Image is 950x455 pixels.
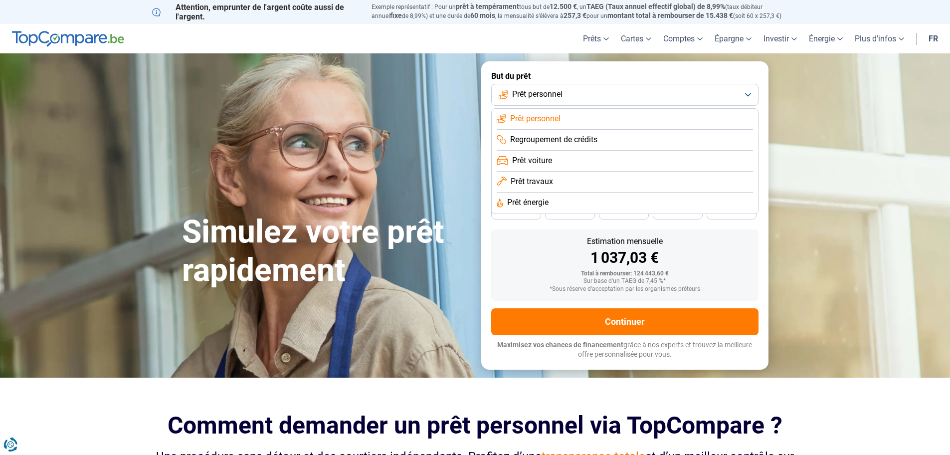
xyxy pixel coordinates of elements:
[497,341,623,349] span: Maximisez vos chances de financement
[758,24,803,53] a: Investir
[499,270,751,277] div: Total à rembourser: 124 443,60 €
[586,2,725,10] span: TAEG (Taux annuel effectif global) de 8,99%
[511,176,553,187] span: Prêt travaux
[613,209,635,215] span: 36 mois
[390,11,402,19] span: fixe
[510,134,597,145] span: Regroupement de crédits
[577,24,615,53] a: Prêts
[512,155,552,166] span: Prêt voiture
[456,2,519,10] span: prêt à tempérament
[182,213,469,290] h1: Simulez votre prêt rapidement
[499,286,751,293] div: *Sous réserve d'acceptation par les organismes prêteurs
[507,197,549,208] span: Prêt énergie
[491,71,759,81] label: But du prêt
[491,340,759,360] p: grâce à nos experts et trouvez la meilleure offre personnalisée pour vous.
[12,31,124,47] img: TopCompare
[721,209,743,215] span: 24 mois
[564,11,586,19] span: 257,3 €
[512,89,563,100] span: Prêt personnel
[709,24,758,53] a: Épargne
[505,209,527,215] span: 48 mois
[923,24,944,53] a: fr
[152,412,798,439] h2: Comment demander un prêt personnel via TopCompare ?
[559,209,581,215] span: 42 mois
[607,11,733,19] span: montant total à rembourser de 15.438 €
[372,2,798,20] p: Exemple représentatif : Pour un tous but de , un (taux débiteur annuel de 8,99%) et une durée de ...
[657,24,709,53] a: Comptes
[803,24,849,53] a: Énergie
[849,24,910,53] a: Plus d'infos
[499,250,751,265] div: 1 037,03 €
[152,2,360,21] p: Attention, emprunter de l'argent coûte aussi de l'argent.
[667,209,689,215] span: 30 mois
[615,24,657,53] a: Cartes
[491,84,759,106] button: Prêt personnel
[491,308,759,335] button: Continuer
[499,278,751,285] div: Sur base d'un TAEG de 7,45 %*
[510,113,561,124] span: Prêt personnel
[550,2,577,10] span: 12.500 €
[499,237,751,245] div: Estimation mensuelle
[470,11,495,19] span: 60 mois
